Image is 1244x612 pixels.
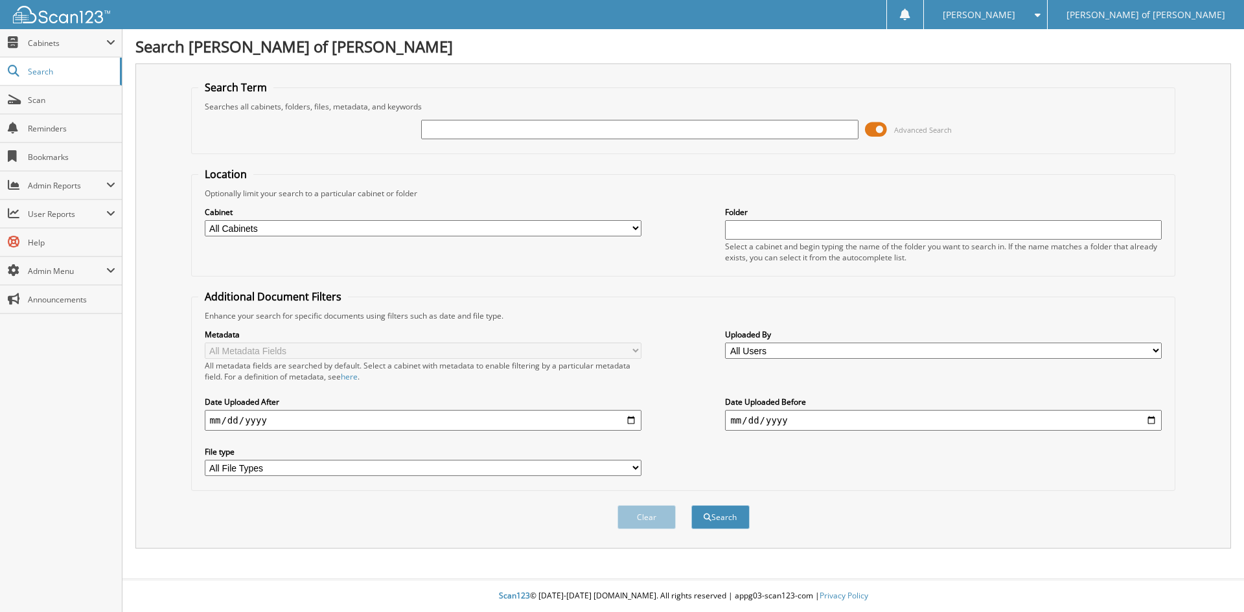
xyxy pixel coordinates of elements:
[617,505,676,529] button: Clear
[28,209,106,220] span: User Reports
[198,310,1169,321] div: Enhance your search for specific documents using filters such as date and file type.
[198,167,253,181] legend: Location
[198,101,1169,112] div: Searches all cabinets, folders, files, metadata, and keywords
[28,266,106,277] span: Admin Menu
[205,446,641,457] label: File type
[499,590,530,601] span: Scan123
[205,410,641,431] input: start
[725,329,1162,340] label: Uploaded By
[725,241,1162,263] div: Select a cabinet and begin typing the name of the folder you want to search in. If the name match...
[725,396,1162,407] label: Date Uploaded Before
[820,590,868,601] a: Privacy Policy
[28,66,113,77] span: Search
[28,38,106,49] span: Cabinets
[135,36,1231,57] h1: Search [PERSON_NAME] of [PERSON_NAME]
[122,580,1244,612] div: © [DATE]-[DATE] [DOMAIN_NAME]. All rights reserved | appg03-scan123-com |
[205,207,641,218] label: Cabinet
[28,237,115,248] span: Help
[725,410,1162,431] input: end
[198,289,348,304] legend: Additional Document Filters
[943,11,1015,19] span: [PERSON_NAME]
[205,360,641,382] div: All metadata fields are searched by default. Select a cabinet with metadata to enable filtering b...
[28,294,115,305] span: Announcements
[198,80,273,95] legend: Search Term
[28,123,115,134] span: Reminders
[205,329,641,340] label: Metadata
[341,371,358,382] a: here
[13,6,110,23] img: scan123-logo-white.svg
[28,152,115,163] span: Bookmarks
[894,125,952,135] span: Advanced Search
[1066,11,1225,19] span: [PERSON_NAME] of [PERSON_NAME]
[725,207,1162,218] label: Folder
[205,396,641,407] label: Date Uploaded After
[28,180,106,191] span: Admin Reports
[691,505,750,529] button: Search
[28,95,115,106] span: Scan
[198,188,1169,199] div: Optionally limit your search to a particular cabinet or folder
